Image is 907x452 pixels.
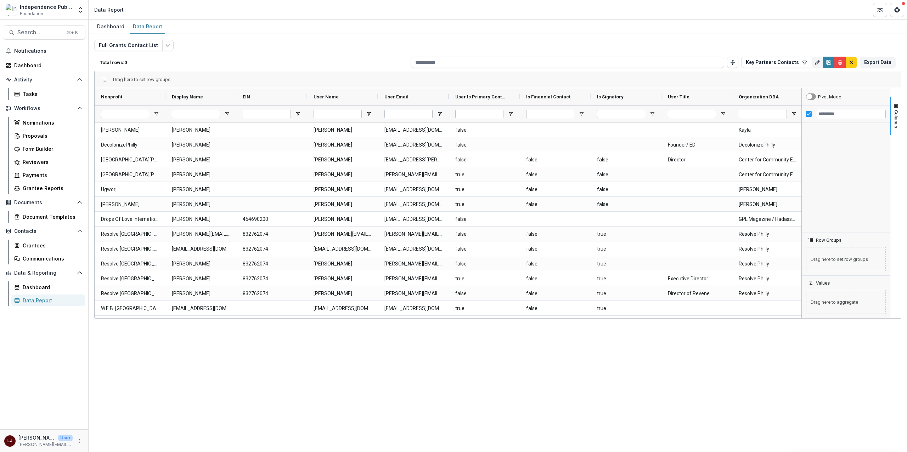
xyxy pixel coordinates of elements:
[579,111,584,117] button: Open Filter Menu
[455,182,513,197] span: true
[172,138,230,152] span: [PERSON_NAME]
[739,138,797,152] span: DecolonizePhilly
[3,103,85,114] button: Open Workflows
[243,286,301,301] span: 832762074
[314,110,362,118] input: User Name Filter Input
[101,286,159,301] span: Resolve [GEOGRAPHIC_DATA]
[7,439,12,443] div: Lorraine Jabouin
[314,123,372,137] span: [PERSON_NAME]
[890,3,904,17] button: Get Help
[739,197,797,212] span: [PERSON_NAME]
[384,212,443,227] span: [EMAIL_ADDRESS][DOMAIN_NAME]
[668,138,726,152] span: Founder/ ED
[816,238,841,243] span: Row Groups
[597,153,655,167] span: false
[791,111,797,117] button: Open Filter Menu
[834,57,846,68] button: Delete
[243,110,291,118] input: EIN Filter Input
[526,286,584,301] span: false
[314,271,372,286] span: [PERSON_NAME]
[455,138,513,152] span: false
[739,110,787,118] input: Organization DBA Filter Input
[101,242,159,256] span: Resolve [GEOGRAPHIC_DATA]
[739,123,797,137] span: Kayla
[812,57,823,68] button: Rename
[172,301,230,316] span: [EMAIL_ADDRESS][DOMAIN_NAME]
[597,257,655,271] span: true
[172,212,230,227] span: [PERSON_NAME]
[23,158,80,166] div: Reviewers
[20,3,73,11] div: Independence Public Media Foundation
[597,227,655,241] span: true
[818,94,841,99] div: Pivot Mode
[806,290,886,314] span: Drag here to aggregate
[172,197,230,212] span: [PERSON_NAME]
[668,271,726,286] span: Executive Director
[243,212,301,227] span: 454690200
[101,301,159,316] span: W.E.B. [GEOGRAPHIC_DATA]
[314,286,372,301] span: [PERSON_NAME]
[58,435,73,441] p: User
[384,197,443,212] span: [EMAIL_ADDRESS][DOMAIN_NAME]
[101,212,159,227] span: Drops Of Love International
[224,111,230,117] button: Open Filter Menu
[172,110,220,118] input: Display Name Filter Input
[23,145,80,153] div: Form Builder
[816,110,886,118] input: Filter Columns Input
[14,200,74,206] span: Documents
[384,257,443,271] span: [PERSON_NAME][EMAIL_ADDRESS][DOMAIN_NAME]
[243,257,301,271] span: 832762074
[3,225,85,237] button: Open Contacts
[243,242,301,256] span: 832762074
[94,40,163,51] button: Full Grants Contact List
[455,94,508,99] span: User Is Primary Contact
[366,111,372,117] button: Open Filter Menu
[727,57,738,68] button: Toggle auto height
[3,59,85,71] a: Dashboard
[23,255,80,262] div: Communications
[23,132,80,139] div: Proposals
[314,227,372,241] span: [PERSON_NAME][EMAIL_ADDRESS][DOMAIN_NAME]
[455,286,513,301] span: false
[11,169,85,181] a: Payments
[455,123,513,137] span: false
[172,271,230,286] span: [PERSON_NAME]
[23,184,80,192] div: Grantee Reports
[314,167,372,182] span: [PERSON_NAME]
[153,111,159,117] button: Open Filter Menu
[18,441,73,448] p: [PERSON_NAME][EMAIL_ADDRESS][DOMAIN_NAME]
[739,257,797,271] span: Resolve Philly
[314,242,372,256] span: [EMAIL_ADDRESS][DOMAIN_NAME]
[597,286,655,301] span: true
[23,284,80,291] div: Dashboard
[11,117,85,128] a: Nominations
[720,111,726,117] button: Open Filter Menu
[739,153,797,167] span: Center for Community Engaged Media
[526,94,570,99] span: Is Financial Contact
[11,240,85,251] a: Grantees
[101,257,159,271] span: Resolve [GEOGRAPHIC_DATA]
[526,182,584,197] span: false
[384,242,443,256] span: [EMAIL_ADDRESS][DOMAIN_NAME]
[314,138,372,152] span: [PERSON_NAME]
[846,57,857,68] button: default
[597,271,655,286] span: true
[3,74,85,85] button: Open Activity
[172,94,203,99] span: Display Name
[130,20,165,34] a: Data Report
[384,271,443,286] span: [PERSON_NAME][EMAIL_ADDRESS][DOMAIN_NAME]
[11,294,85,306] a: Data Report
[172,257,230,271] span: [PERSON_NAME]
[172,286,230,301] span: [PERSON_NAME]
[597,167,655,182] span: false
[455,257,513,271] span: false
[739,227,797,241] span: Resolve Philly
[668,94,689,99] span: User Title
[75,437,84,445] button: More
[172,153,230,167] span: [PERSON_NAME]
[101,182,159,197] span: Ugworji
[508,111,513,117] button: Open Filter Menu
[162,40,174,51] button: Edit selected report
[91,5,126,15] nav: breadcrumb
[455,242,513,256] span: false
